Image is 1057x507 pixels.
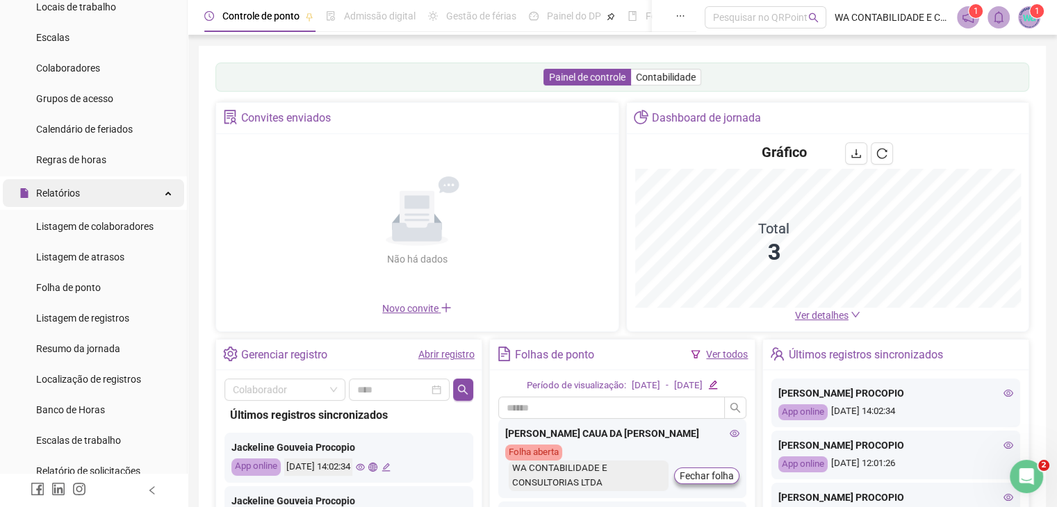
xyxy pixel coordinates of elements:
[778,456,828,472] div: App online
[730,429,739,438] span: eye
[527,379,626,393] div: Período de visualização:
[876,148,887,159] span: reload
[1038,460,1049,471] span: 2
[36,465,140,476] span: Relatório de solicitações
[674,379,703,393] div: [DATE]
[851,148,862,159] span: download
[1003,440,1013,450] span: eye
[284,458,352,476] div: [DATE] 14:02:34
[795,310,860,321] a: Ver detalhes down
[326,11,336,21] span: file-done
[19,188,29,198] span: file
[636,72,696,83] span: Contabilidade
[241,343,327,367] div: Gerenciar registro
[36,404,105,415] span: Banco de Horas
[778,438,1013,453] div: [PERSON_NAME] PROCOPIO
[808,13,819,23] span: search
[789,343,943,367] div: Últimos registros sincronizados
[1003,492,1013,502] span: eye
[1030,4,1044,18] sup: Atualize o seu contato no menu Meus Dados
[36,93,113,104] span: Grupos de acesso
[36,63,100,74] span: Colaboradores
[770,347,785,361] span: team
[607,13,615,21] span: pushpin
[992,11,1005,24] span: bell
[1019,7,1040,28] img: 87831
[418,349,475,360] a: Abrir registro
[969,4,983,18] sup: 1
[231,440,466,455] div: Jackeline Gouveia Procopio
[680,468,734,483] span: Fechar folha
[497,347,511,361] span: file-text
[646,10,735,22] span: Folha de pagamento
[36,251,124,263] span: Listagem de atrasos
[778,404,1013,420] div: [DATE] 14:02:34
[778,404,828,420] div: App online
[36,124,133,135] span: Calendário de feriados
[231,458,281,476] div: App online
[505,444,562,460] div: Folha aberta
[36,282,101,293] span: Folha de ponto
[652,106,761,130] div: Dashboard de jornada
[634,110,648,124] span: pie-chart
[36,374,141,385] span: Localização de registros
[457,384,468,395] span: search
[795,310,849,321] span: Ver detalhes
[851,310,860,319] span: down
[36,188,80,199] span: Relatórios
[72,482,86,496] span: instagram
[706,349,748,360] a: Ver todos
[778,385,1013,401] div: [PERSON_NAME] PROCOPIO
[36,221,154,232] span: Listagem de colaboradores
[223,347,238,361] span: setting
[505,426,740,441] div: [PERSON_NAME] CAUA DA [PERSON_NAME]
[428,11,438,21] span: sun
[147,485,157,495] span: left
[222,10,300,22] span: Controle de ponto
[230,406,468,424] div: Últimos registros sincronizados
[241,106,331,130] div: Convites enviados
[356,463,365,472] span: eye
[515,343,594,367] div: Folhas de ponto
[549,72,625,83] span: Painel de controle
[962,11,974,24] span: notification
[778,456,1013,472] div: [DATE] 12:01:26
[1003,388,1013,398] span: eye
[778,490,1013,505] div: [PERSON_NAME] PROCOPIO
[223,110,238,124] span: solution
[632,379,660,393] div: [DATE]
[36,154,106,165] span: Regras de horas
[382,463,391,472] span: edit
[1035,6,1040,16] span: 1
[1010,460,1043,493] iframe: Intercom live chat
[204,11,214,21] span: clock-circle
[547,10,601,22] span: Painel do DP
[36,435,121,446] span: Escalas de trabalho
[382,303,452,314] span: Novo convite
[675,11,685,21] span: ellipsis
[674,467,739,484] button: Fechar folha
[353,251,481,267] div: Não há dados
[368,463,377,472] span: global
[529,11,539,21] span: dashboard
[31,482,44,496] span: facebook
[730,402,741,413] span: search
[344,10,416,22] span: Admissão digital
[691,349,700,359] span: filter
[666,379,669,393] div: -
[762,142,807,162] h4: Gráfico
[36,1,116,13] span: Locais de trabalho
[51,482,65,496] span: linkedin
[446,10,516,22] span: Gestão de férias
[835,10,949,25] span: WA CONTABILIDADE E CONSULTORIAS LTDA
[305,13,313,21] span: pushpin
[36,343,120,354] span: Resumo da jornada
[628,11,637,21] span: book
[441,302,452,313] span: plus
[974,6,978,16] span: 1
[708,380,717,389] span: edit
[36,32,69,43] span: Escalas
[509,460,669,491] div: WA CONTABILIDADE E CONSULTORIAS LTDA
[36,313,129,324] span: Listagem de registros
